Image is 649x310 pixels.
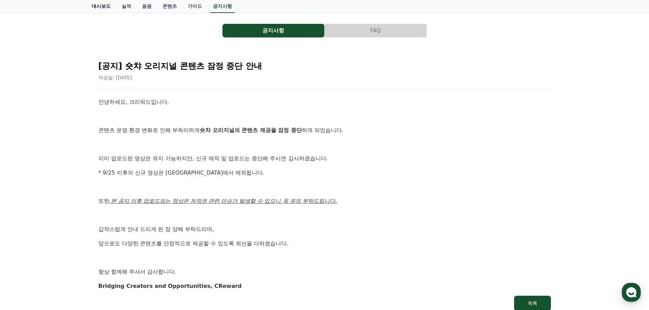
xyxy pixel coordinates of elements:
p: 이미 업로드된 영상은 유지 가능하지만, 신규 제작 및 업로드는 중단해 주시면 감사하겠습니다. [98,154,551,163]
button: 공지사항 [222,24,324,37]
p: * 9/25 이후의 신규 영상은 [GEOGRAPHIC_DATA]에서 제외됩니다. [98,168,551,177]
a: 홈 [2,216,45,233]
p: 항상 함께해 주셔서 감사합니다. [98,267,551,276]
a: 설정 [88,216,131,233]
span: 홈 [21,226,26,231]
span: 작성일: [DATE] [98,75,132,80]
span: 설정 [105,226,113,231]
p: 갑작스럽게 안내 드리게 된 점 양해 부탁드리며, [98,225,551,234]
p: 콘텐츠 운영 환경 변화로 인해 부득이하게 하게 되었습니다. [98,126,551,135]
p: 안녕하세요, 크리워드입니다. [98,98,551,107]
h2: [공지] 숏챠 오리지널 콘텐츠 잠정 중단 안내 [98,61,551,71]
u: 본 공지 이후 업로드되는 영상은 저작권 관련 이슈가 발생할 수 있으니 꼭 유의 부탁드립니다. [111,198,337,204]
p: 또한, [98,197,551,206]
a: 대화 [45,216,88,233]
a: FAQ [325,24,427,37]
p: 앞으로도 다양한 콘텐츠를 안정적으로 제공할 수 있도록 최선을 다하겠습니다. [98,239,551,248]
strong: Bridging Creators and Opportunities, CReward [98,283,242,289]
span: 대화 [62,226,71,232]
strong: 숏챠 오리지널의 콘텐츠 제공을 잠정 중단 [200,127,302,133]
div: 목록 [528,300,537,307]
button: FAQ [325,24,427,37]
